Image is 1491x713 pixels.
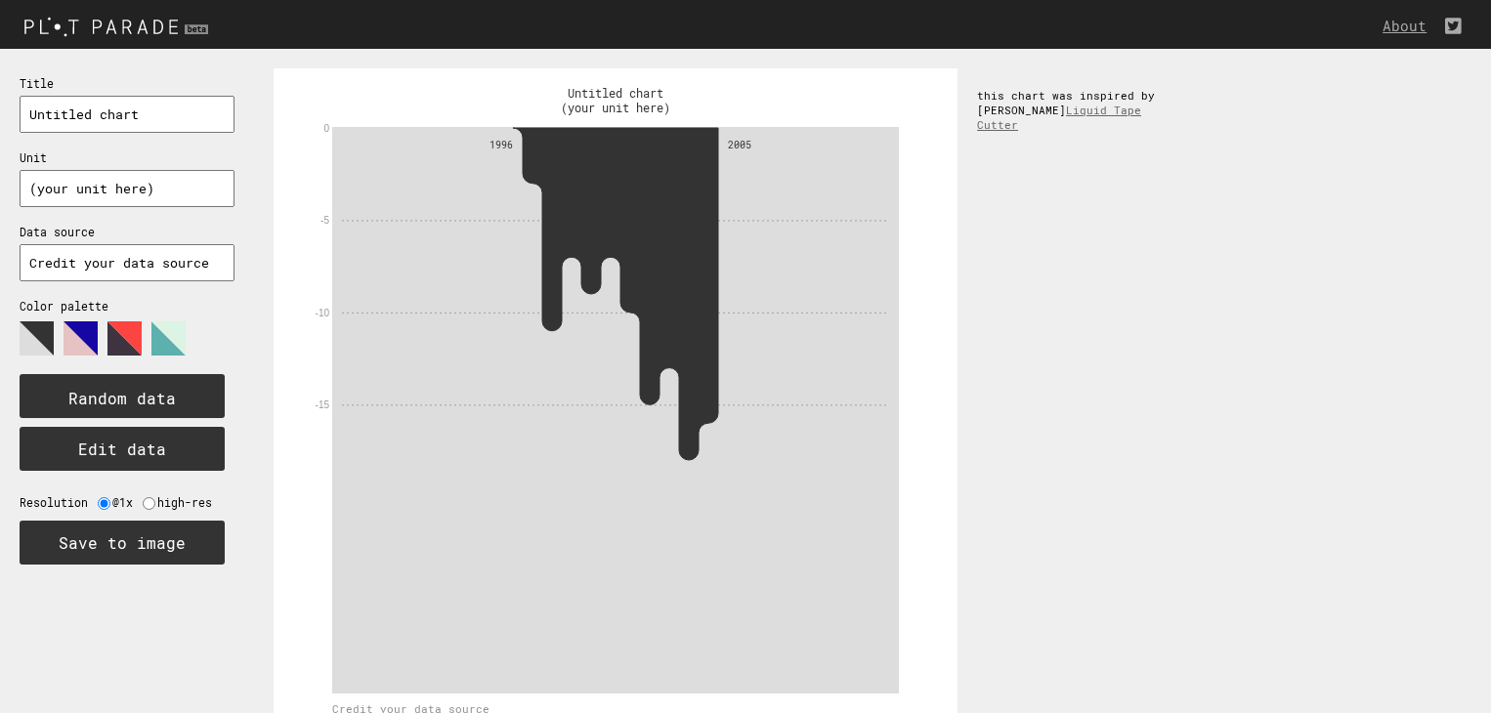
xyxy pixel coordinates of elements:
div: this chart was inspired by [PERSON_NAME] [958,68,1192,151]
text: -10 [316,308,330,318]
text: -15 [316,399,330,410]
label: Resolution [20,495,98,510]
button: Save to image [20,521,225,565]
button: Edit data [20,427,225,471]
tspan: 1996 [490,139,513,151]
text: Untitled chart [568,85,663,101]
text: 0 [323,123,329,134]
p: Data source [20,225,234,239]
p: Unit [20,150,234,165]
tspan: 2005 [728,139,751,151]
text: (your unit here) [561,100,670,115]
a: About [1383,17,1436,35]
p: Title [20,76,234,91]
label: high-res [157,495,222,510]
label: @1x [112,495,143,510]
p: Color palette [20,299,234,314]
a: Liquid Tape Cutter [977,103,1141,132]
text: -5 [320,215,329,226]
text: Random data [68,388,176,408]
